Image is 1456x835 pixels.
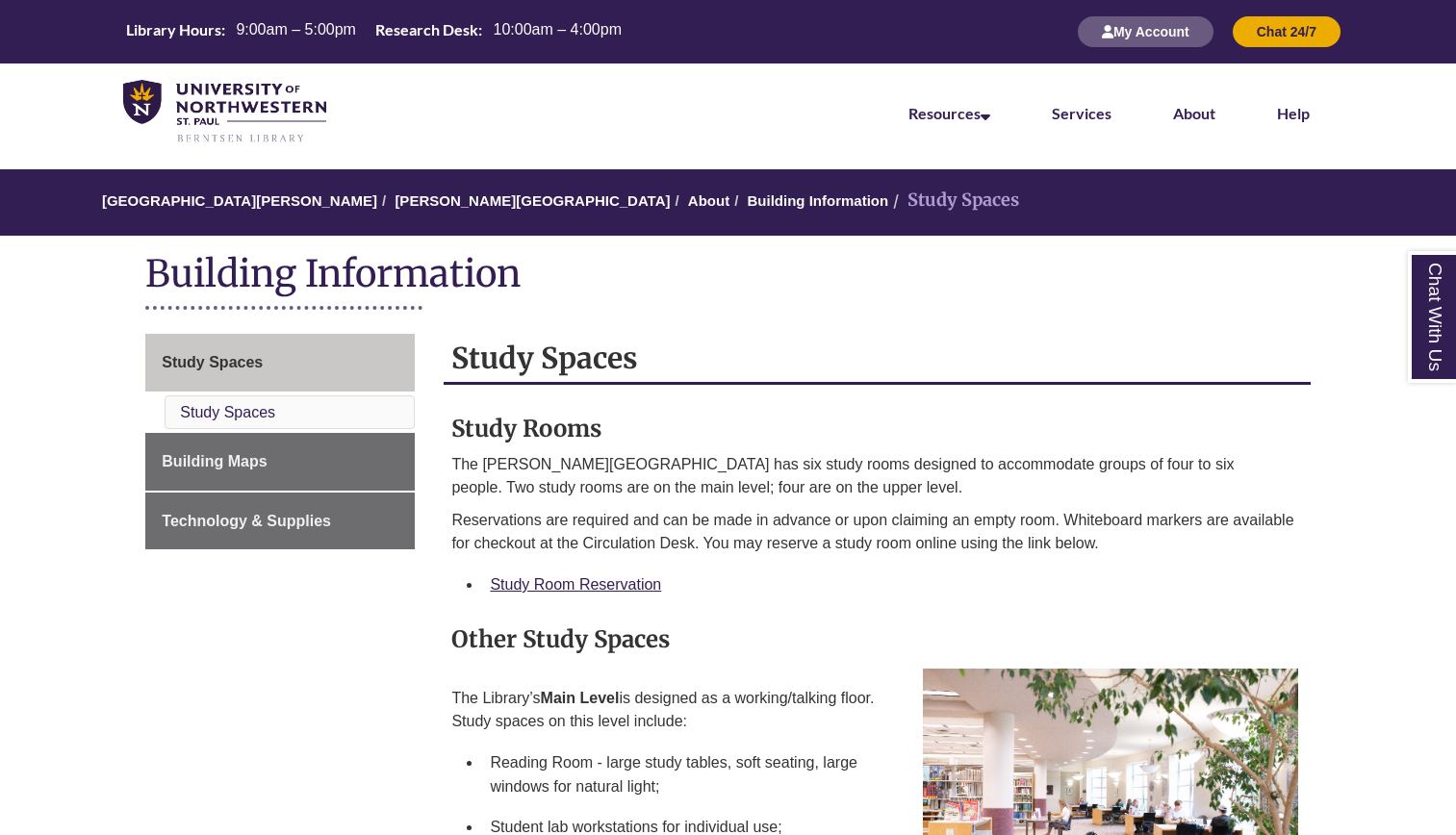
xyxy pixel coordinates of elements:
[494,21,622,38] span: 10:00am – 4:00pm
[908,104,990,122] a: Resources
[145,334,415,549] div: Guide Page Menu
[1277,104,1310,122] a: Help
[490,576,661,593] a: Study Room Reservation
[1078,16,1213,47] button: My Account
[748,192,889,209] a: Building Information
[145,493,415,550] a: Technology & Supplies
[102,192,377,209] a: [GEOGRAPHIC_DATA][PERSON_NAME]
[688,192,729,209] a: About
[162,453,267,469] span: Building Maps
[451,509,1302,555] p: Reservations are required and can be made in advance or upon claiming an empty room. Whiteboard m...
[395,192,670,209] a: [PERSON_NAME][GEOGRAPHIC_DATA]
[145,433,415,491] a: Building Maps
[236,21,356,38] span: 9:00am – 5:00pm
[888,187,1019,215] li: Study Spaces
[162,513,331,529] span: Technology & Supplies
[1173,104,1215,122] a: About
[482,743,1302,807] li: Reading Room - large study tables, soft seating, large windows for natural light;
[1233,16,1341,47] button: Chat 24/7
[118,19,228,40] th: Library Hours:
[1078,23,1213,39] a: My Account
[451,414,601,443] strong: Study Rooms
[541,690,620,706] strong: Main Level
[162,354,263,370] span: Study Spaces
[123,80,326,144] img: UNWSP Library Logo
[1052,104,1111,122] a: Services
[368,19,485,40] th: Research Desk:
[118,19,629,43] table: Hours Today
[451,453,1302,499] p: The [PERSON_NAME][GEOGRAPHIC_DATA] has six study rooms designed to accommodate groups of four to ...
[451,664,1302,733] p: The Library’s is designed as a working/talking floor. Study spaces on this level include:
[451,624,670,654] strong: Other Study Spaces
[1233,23,1341,39] a: Chat 24/7
[118,19,629,45] a: Hours Today
[444,334,1310,385] h2: Study Spaces
[145,334,415,392] a: Study Spaces
[145,250,1310,301] h1: Building Information
[180,404,275,420] a: Study Spaces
